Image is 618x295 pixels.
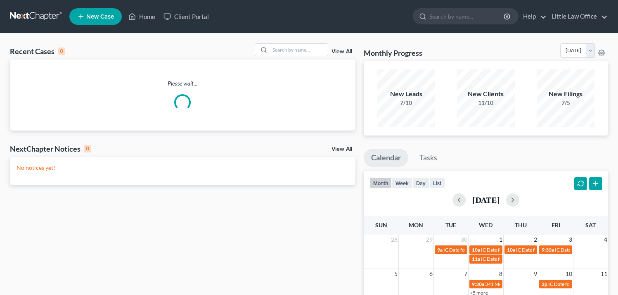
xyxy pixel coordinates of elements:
a: View All [331,146,352,152]
span: 11a [472,256,480,262]
h3: Monthly Progress [364,48,422,58]
h2: [DATE] [472,195,500,204]
div: New Filings [537,89,594,99]
span: 10a [507,247,515,253]
div: NextChapter Notices [10,144,91,154]
span: Sat [585,221,596,228]
div: New Leads [377,89,435,99]
span: 6 [429,269,433,279]
input: Search by name... [429,9,505,24]
a: Home [124,9,159,24]
span: Thu [515,221,527,228]
button: month [369,177,392,188]
span: New Case [86,14,114,20]
span: Tue [445,221,456,228]
button: day [412,177,429,188]
span: 10 [565,269,573,279]
span: Mon [409,221,423,228]
span: Sun [375,221,387,228]
div: Recent Cases [10,46,65,56]
span: 2 [533,235,538,245]
span: 11 [600,269,608,279]
span: 30 [460,235,468,245]
div: New Clients [457,89,515,99]
span: 9:30a [472,281,484,287]
span: 7 [463,269,468,279]
span: 2p [542,281,547,287]
span: 9a [437,247,443,253]
span: 10a [472,247,480,253]
span: IC Date for [PERSON_NAME] [516,247,579,253]
a: Help [519,9,547,24]
span: 9 [533,269,538,279]
span: IC Date for [PERSON_NAME] [443,247,507,253]
div: 11/10 [457,99,515,107]
div: 0 [58,48,65,55]
p: Please wait... [10,79,355,88]
a: View All [331,49,352,55]
span: Fri [552,221,560,228]
span: 4 [603,235,608,245]
p: No notices yet! [17,164,349,172]
span: Wed [479,221,493,228]
a: Client Portal [159,9,213,24]
span: 1 [498,235,503,245]
span: 28 [390,235,398,245]
div: 7/10 [377,99,435,107]
span: 9:30a [542,247,554,253]
span: 8 [498,269,503,279]
span: 29 [425,235,433,245]
a: Tasks [412,149,445,167]
span: IC Date for [PERSON_NAME] [555,247,618,253]
button: list [429,177,445,188]
span: IC Date for [PERSON_NAME] [481,256,544,262]
span: 341 Meeting for [PERSON_NAME] [485,281,559,287]
span: 5 [393,269,398,279]
div: 0 [84,145,91,152]
input: Search by name... [270,44,328,56]
a: Little Law Office [547,9,608,24]
a: Calendar [364,149,408,167]
button: week [392,177,412,188]
span: IC Date for [PERSON_NAME][GEOGRAPHIC_DATA] [481,247,594,253]
span: 3 [568,235,573,245]
div: 7/5 [537,99,594,107]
